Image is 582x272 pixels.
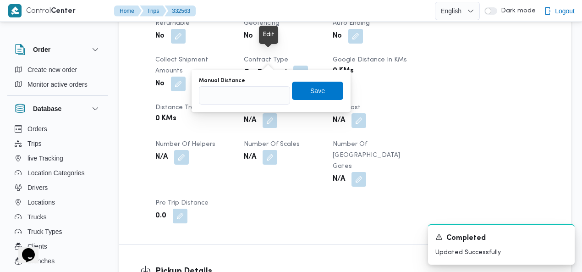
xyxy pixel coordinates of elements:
[333,66,354,77] b: 0 KMs
[310,85,325,96] span: Save
[244,152,256,163] b: N/A
[11,151,104,166] button: live Tracking
[333,57,407,63] span: Google distance in KMs
[333,141,400,169] span: Number of [GEOGRAPHIC_DATA] Gates
[11,239,104,254] button: Clients
[11,210,104,224] button: Trucks
[155,78,165,89] b: No
[155,141,215,147] span: Number of Helpers
[11,122,104,136] button: Orders
[155,105,212,111] span: Distance Traveled
[11,180,104,195] button: Drivers
[7,62,108,95] div: Order
[33,103,61,114] h3: Database
[11,62,104,77] button: Create new order
[446,233,486,244] span: Completed
[435,248,567,257] p: Updated Successfully
[155,113,176,124] b: 0 KMs
[199,77,245,84] label: Manual Distance
[292,82,343,100] button: Save
[244,115,256,126] b: N/A
[155,152,168,163] b: N/A
[244,57,288,63] span: Contract Type
[27,138,42,149] span: Trips
[155,31,165,42] b: No
[33,44,50,55] h3: Order
[27,153,63,164] span: live Tracking
[333,174,345,185] b: N/A
[155,57,208,74] span: Collect Shipment Amounts
[27,79,88,90] span: Monitor active orders
[244,141,300,147] span: Number of Scales
[263,29,275,40] div: Edit
[11,195,104,210] button: Locations
[244,67,287,78] b: On-Demand
[155,211,166,222] b: 0.0
[27,64,77,75] span: Create new order
[15,103,101,114] button: Database
[27,123,47,134] span: Orders
[27,197,55,208] span: Locations
[333,20,370,26] span: Auto Ending
[165,6,196,17] button: 332563
[497,7,536,15] span: Dark mode
[555,6,575,17] span: Logout
[155,200,209,206] span: Pre Trip Distance
[244,20,280,26] span: Geofencing
[11,224,104,239] button: Truck Types
[27,182,48,193] span: Drivers
[27,255,55,266] span: Branches
[27,211,46,222] span: Trucks
[11,136,104,151] button: Trips
[140,6,166,17] button: Trips
[540,2,578,20] button: Logout
[51,8,76,15] b: Center
[9,235,38,263] iframe: chat widget
[114,6,142,17] button: Home
[27,226,62,237] span: Truck Types
[333,115,345,126] b: N/A
[15,44,101,55] button: Order
[435,233,567,244] div: Notification
[333,31,342,42] b: No
[11,77,104,92] button: Monitor active orders
[11,166,104,180] button: Location Categories
[11,254,104,268] button: Branches
[244,31,253,42] b: No
[27,167,85,178] span: Location Categories
[8,4,22,17] img: X8yXhbKr1z7QwAAAABJRU5ErkJggg==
